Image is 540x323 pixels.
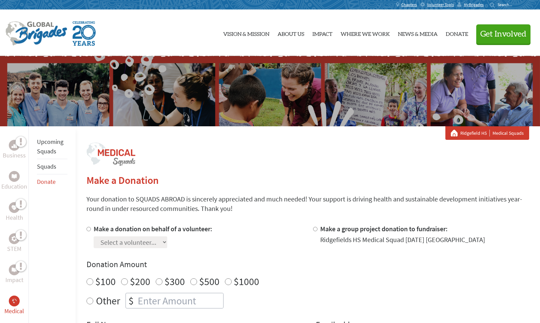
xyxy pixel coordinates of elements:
[12,143,17,148] img: Business
[498,2,517,7] input: Search...
[5,275,23,285] p: Impact
[223,15,269,50] a: Vision & Mission
[9,140,20,151] div: Business
[341,15,390,50] a: Where We Work
[37,138,63,155] a: Upcoming Squads
[37,159,67,174] li: Squads
[9,296,20,306] div: Medical
[1,171,27,191] a: EducationEducation
[165,275,185,288] label: $300
[320,224,448,233] label: Make a group project donation to fundraiser:
[73,21,96,46] img: Global Brigades Celebrating 20 Years
[12,174,17,179] img: Education
[9,202,20,213] div: Health
[86,194,529,213] p: Your donation to SQUADS ABROAD is sincerely appreciated and much needed! Your support is driving ...
[37,174,67,189] li: Donate
[476,24,531,44] button: Get Involved
[234,275,259,288] label: $1000
[199,275,219,288] label: $500
[480,30,526,38] span: Get Involved
[12,267,17,272] img: Impact
[37,163,56,170] a: Squads
[126,293,136,308] div: $
[7,233,21,254] a: STEMSTEM
[9,171,20,182] div: Education
[277,15,304,50] a: About Us
[1,182,27,191] p: Education
[37,178,56,186] a: Donate
[6,213,23,222] p: Health
[86,143,135,166] img: logo-medical-squads.png
[3,140,26,160] a: BusinessBusiness
[136,293,223,308] input: Enter Amount
[398,15,438,50] a: News & Media
[5,264,23,285] a: ImpactImpact
[9,264,20,275] div: Impact
[3,151,26,160] p: Business
[86,259,529,270] h4: Donation Amount
[4,296,24,316] a: MedicalMedical
[460,130,490,136] a: Ridgefield HS
[427,2,454,7] span: Volunteer Tools
[7,244,21,254] p: STEM
[130,275,150,288] label: $200
[86,174,529,186] h2: Make a Donation
[96,293,120,308] label: Other
[401,2,417,7] span: Chapters
[12,236,17,241] img: STEM
[37,134,67,159] li: Upcoming Squads
[4,306,24,316] p: Medical
[12,205,17,210] img: Health
[9,233,20,244] div: STEM
[5,21,67,46] img: Global Brigades Logo
[446,15,468,50] a: Donate
[464,2,484,7] span: MyBrigades
[95,275,116,288] label: $100
[451,130,524,136] div: Medical Squads
[12,298,17,304] img: Medical
[312,15,332,50] a: Impact
[6,202,23,222] a: HealthHealth
[320,235,485,244] div: Ridgefields HS Medical Squad [DATE] [GEOGRAPHIC_DATA]
[94,224,212,233] label: Make a donation on behalf of a volunteer:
